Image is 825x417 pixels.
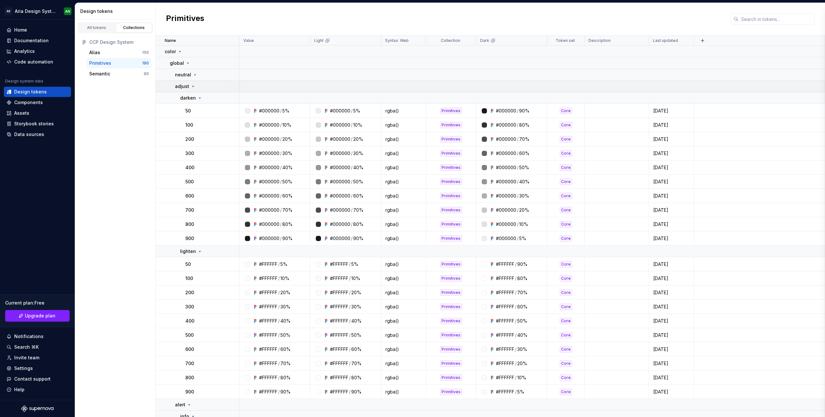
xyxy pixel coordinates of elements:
div: / [515,261,517,267]
div: / [280,108,282,114]
div: Primitives [440,289,462,296]
div: [DATE] [649,332,694,338]
p: 300 [185,304,194,310]
div: Collections [118,25,150,30]
div: 60% [353,193,364,199]
a: Home [4,25,71,35]
div: 10% [353,122,362,128]
button: Primitives190 [87,58,151,68]
div: [DATE] [649,150,694,157]
p: Description [588,38,611,43]
div: Help [14,386,24,393]
div: rgba() [382,122,425,128]
div: 40% [351,318,362,324]
div: #FFFFFF [259,304,277,310]
div: Analytics [14,48,35,54]
div: rgba() [382,275,425,282]
div: Primitives [440,235,462,242]
div: / [517,221,519,228]
div: / [517,108,519,114]
p: Value [243,38,254,43]
div: #000000 [330,193,350,199]
div: Core [560,179,572,185]
p: Name [165,38,176,43]
div: rgba() [382,261,425,267]
div: / [278,318,280,324]
p: 50 [185,261,191,267]
p: 50 [185,108,191,114]
div: Semantic [89,71,110,77]
a: Semantic90 [87,69,151,79]
div: [DATE] [649,275,694,282]
div: 30% [519,193,529,199]
div: #000000 [330,150,350,157]
div: / [349,289,351,296]
div: / [280,221,282,228]
p: lighten [180,248,196,255]
p: 200 [185,289,194,296]
div: rgba() [382,304,425,310]
button: Alias150 [87,47,151,58]
div: rgba() [382,179,425,185]
div: rgba() [382,235,425,242]
div: 50% [351,332,361,338]
div: #FFFFFF [330,332,348,338]
div: Invite team [14,354,39,361]
div: Core [560,136,572,142]
div: #000000 [496,164,516,171]
p: darken [180,95,196,101]
div: / [278,346,280,353]
div: / [351,108,353,114]
div: #000000 [259,136,279,142]
div: 50% [280,332,290,338]
div: / [351,136,353,142]
div: Primitives [440,275,462,282]
div: / [280,235,282,242]
div: 20% [351,289,361,296]
div: Design system data [5,79,43,84]
p: global [170,60,184,66]
div: Documentation [14,37,49,44]
div: Core [560,318,572,324]
a: Invite team [4,353,71,363]
div: Primitives [440,108,462,114]
div: [DATE] [649,261,694,267]
div: 70% [519,136,529,142]
div: #000000 [496,150,516,157]
div: / [280,164,282,171]
div: Core [560,289,572,296]
a: Settings [4,363,71,373]
div: #000000 [259,221,279,228]
div: / [278,289,280,296]
div: 90% [282,235,293,242]
div: / [280,207,282,213]
div: #000000 [330,164,350,171]
div: rgba() [382,332,425,338]
button: Notifications [4,331,71,342]
div: 20% [282,136,292,142]
div: Alias [89,49,100,56]
div: 50% [353,179,363,185]
div: / [351,122,353,128]
p: adjust [175,83,189,90]
div: 30% [351,304,361,310]
div: 30% [280,304,290,310]
div: Primitives [440,164,462,171]
div: Primitives [440,318,462,324]
div: 20% [353,136,363,142]
div: 70% [517,289,528,296]
button: Help [4,384,71,395]
div: / [280,136,282,142]
div: / [351,221,353,228]
div: rgba() [382,207,425,213]
div: #FFFFFF [259,275,277,282]
div: 60% [519,150,529,157]
div: Primitives [440,261,462,267]
div: 20% [280,289,290,296]
p: Collection [441,38,460,43]
div: Primitives [440,207,462,213]
div: Code automation [14,59,53,65]
div: Core [560,193,572,199]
